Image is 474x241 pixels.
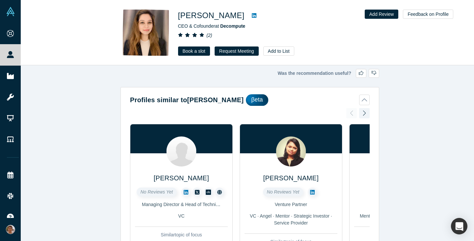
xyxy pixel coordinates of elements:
div: βeta [246,94,268,106]
button: Profiles similar to[PERSON_NAME]βeta [130,94,370,106]
img: Michael Yan's Profile Image [166,136,196,166]
span: Venture Partner [275,202,307,207]
div: VC · Angel · Mentor · Strategic Investor · Service Provider [245,213,337,226]
img: Anisha Patnaik's Profile Image [276,136,306,166]
img: Hina Dixit's Profile Image [123,10,169,56]
span: No Reviews Yet [267,189,300,195]
span: CEO & Cofounder at [178,23,246,29]
a: [PERSON_NAME] [154,174,209,182]
div: Similar topic of focus [135,231,228,238]
div: Mentor · Angel · Freelancer / Consultant [354,213,447,220]
button: Feedback on Profile [403,10,453,19]
h1: [PERSON_NAME] [178,10,245,21]
div: Similar topic of focus [354,231,447,238]
div: Was the recommendation useful? [120,69,379,78]
h2: Profiles similar to [PERSON_NAME] [130,95,244,105]
a: [PERSON_NAME] [263,174,319,182]
span: No Reviews Yet [141,189,173,195]
button: Add to List [263,46,294,56]
div: VC [135,213,228,220]
i: ( 2 ) [206,33,212,38]
button: Request Meeting [215,46,259,56]
img: Mikhail Baklanov's Account [6,225,15,234]
button: Add Review [365,10,399,19]
span: Managing Director & Head of Technical Investments [142,202,248,207]
a: Decompute [220,23,245,29]
a: Book a slot [178,46,210,56]
img: Alchemist Vault Logo [6,7,15,16]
